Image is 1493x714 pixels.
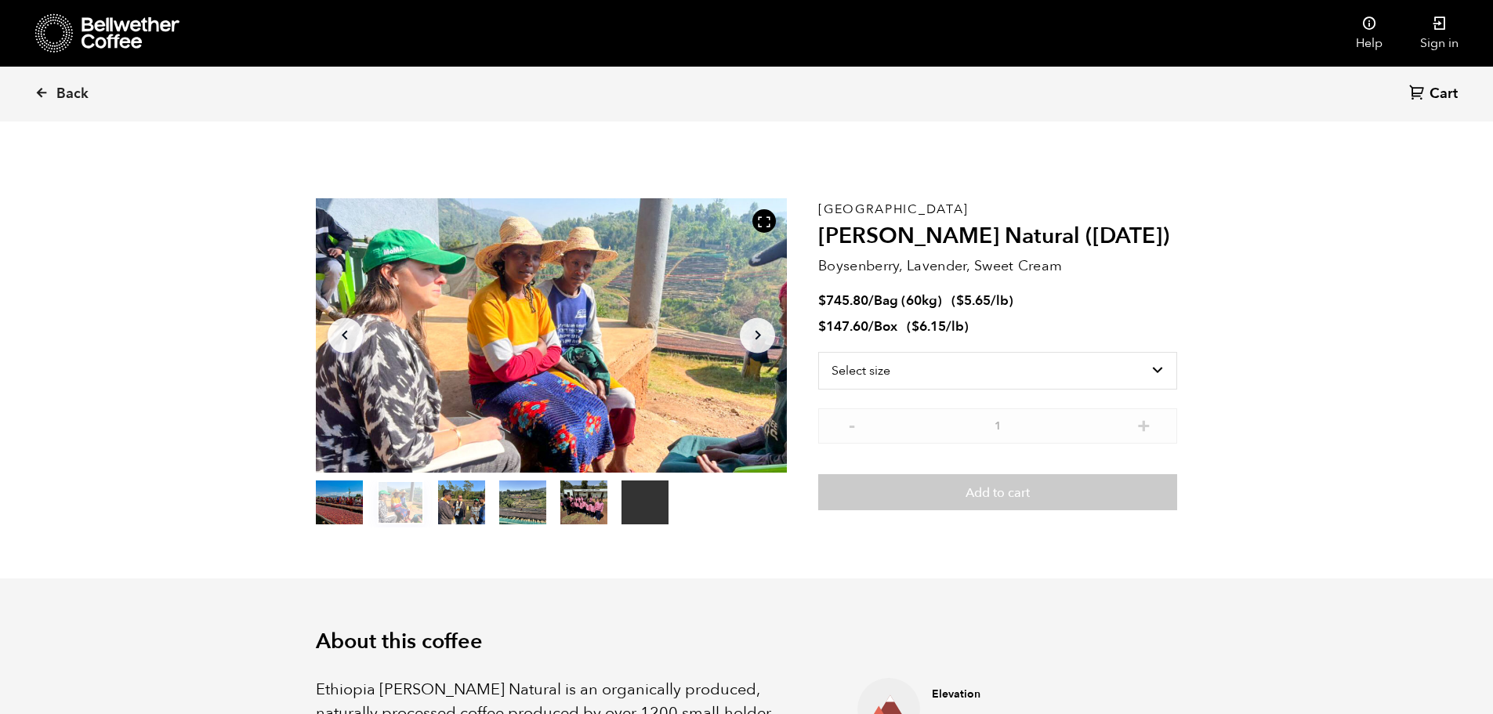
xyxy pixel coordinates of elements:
span: / [868,317,874,335]
span: $ [818,292,826,310]
bdi: 6.15 [911,317,946,335]
a: Cart [1409,84,1462,105]
span: $ [818,317,826,335]
span: Cart [1430,85,1458,103]
bdi: 745.80 [818,292,868,310]
span: $ [956,292,964,310]
button: + [1134,416,1154,432]
button: Add to cart [818,474,1177,510]
span: ( ) [907,317,969,335]
bdi: 147.60 [818,317,868,335]
span: Bag (60kg) [874,292,942,310]
span: Back [56,85,89,103]
video: Your browser does not support the video tag. [621,480,669,524]
span: ( ) [951,292,1013,310]
h2: [PERSON_NAME] Natural ([DATE]) [818,223,1177,250]
span: /lb [991,292,1009,310]
h2: About this coffee [316,629,1178,654]
bdi: 5.65 [956,292,991,310]
p: Boysenberry, Lavender, Sweet Cream [818,256,1177,277]
button: - [842,416,861,432]
h4: Elevation [932,687,1107,702]
span: /lb [946,317,964,335]
span: / [868,292,874,310]
span: Box [874,317,897,335]
span: $ [911,317,919,335]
